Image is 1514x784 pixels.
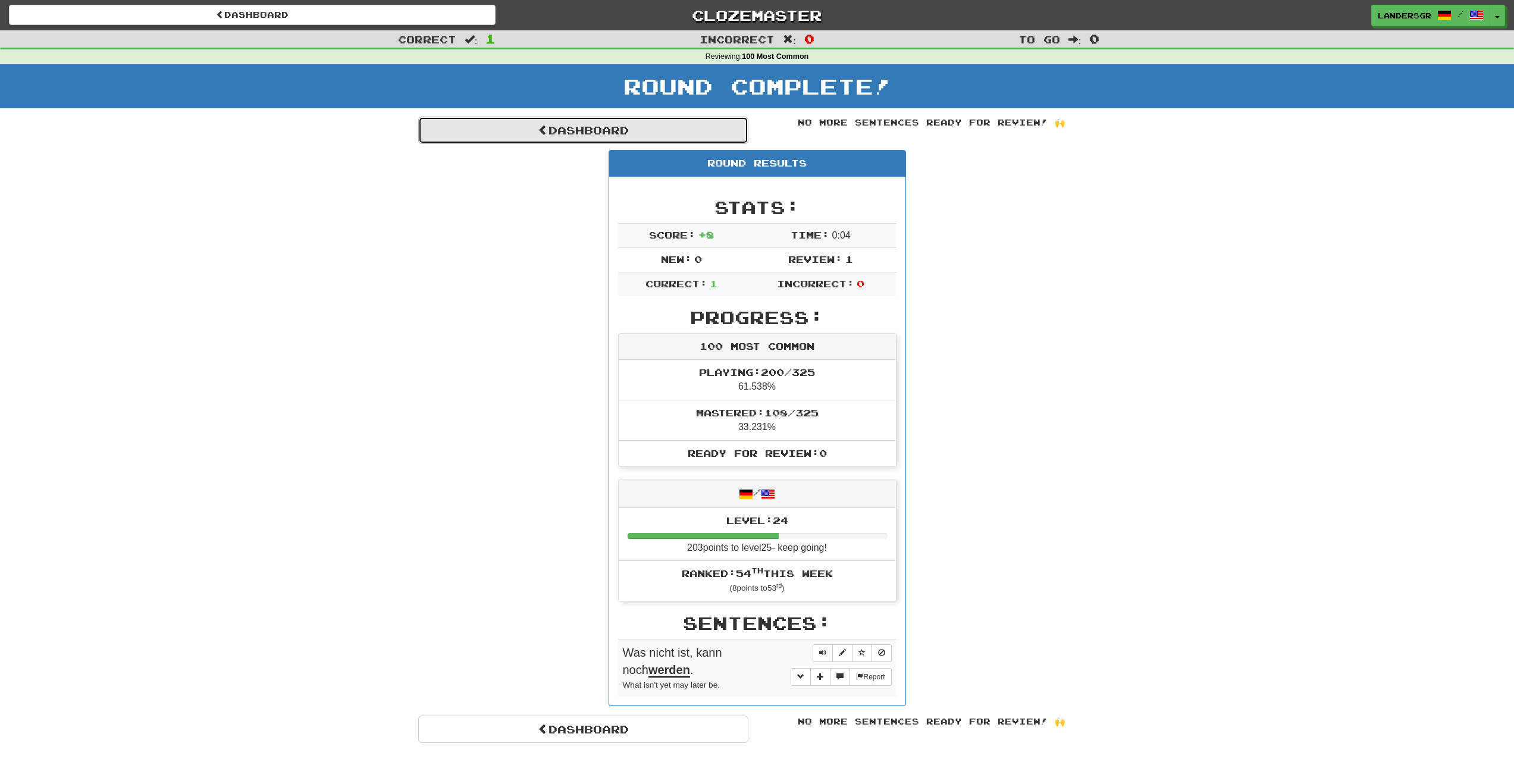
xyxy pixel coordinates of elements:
[418,117,748,144] a: Dashboard
[513,5,1000,26] a: Clozemaster
[850,668,891,686] button: Report
[609,150,905,177] div: Round Results
[623,680,720,689] small: What isn't yet may later be.
[619,508,896,562] li: 203 points to level 25 - keep going!
[791,668,891,686] div: More sentence controls
[845,253,853,265] span: 1
[418,716,748,743] a: Dashboard
[1457,10,1463,18] span: /
[729,584,784,592] small: ( 8 points to 53 )
[9,5,496,25] a: Dashboard
[696,407,819,418] span: Mastered: 108 / 325
[813,644,833,662] button: Play sentence audio
[1378,10,1431,21] span: landersgr
[832,230,851,240] span: 0 : 0 4
[776,582,782,589] sup: rd
[777,278,854,289] span: Incorrect:
[872,644,892,662] button: Toggle ignore
[766,117,1096,128] div: No more sentences ready for review! 🙌
[661,253,692,265] span: New:
[1371,5,1490,26] a: landersgr /
[710,278,717,289] span: 1
[619,400,896,441] li: 33.231%
[485,32,496,46] span: 1
[791,668,811,686] button: Toggle grammar
[465,35,478,45] span: :
[852,644,872,662] button: Toggle favorite
[791,229,829,240] span: Time:
[623,646,722,678] span: Was nicht ist, kann noch .
[742,52,808,61] strong: 100 Most Common
[783,35,796,45] span: :
[698,229,714,240] span: + 8
[682,567,833,579] span: Ranked: 54 this week
[813,644,892,662] div: Sentence controls
[688,447,827,459] span: Ready for Review: 0
[648,663,690,678] u: werden
[398,33,456,45] span: Correct
[645,278,707,289] span: Correct:
[619,334,896,360] div: 100 Most Common
[618,613,897,633] h2: Sentences:
[619,360,896,400] li: 61.538%
[857,278,864,289] span: 0
[832,644,852,662] button: Edit sentence
[699,366,815,378] span: Playing: 200 / 325
[618,308,897,327] h2: Progress:
[766,716,1096,727] div: No more sentences ready for review! 🙌
[1068,35,1082,45] span: :
[804,32,814,46] span: 0
[788,253,842,265] span: Review:
[810,668,830,686] button: Add sentence to collection
[751,566,763,575] sup: th
[4,74,1510,98] h1: Round Complete!
[618,197,897,217] h2: Stats:
[619,479,896,507] div: /
[726,515,788,526] span: Level: 24
[700,33,775,45] span: Incorrect
[649,229,695,240] span: Score:
[694,253,702,265] span: 0
[1089,32,1099,46] span: 0
[1018,33,1060,45] span: To go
